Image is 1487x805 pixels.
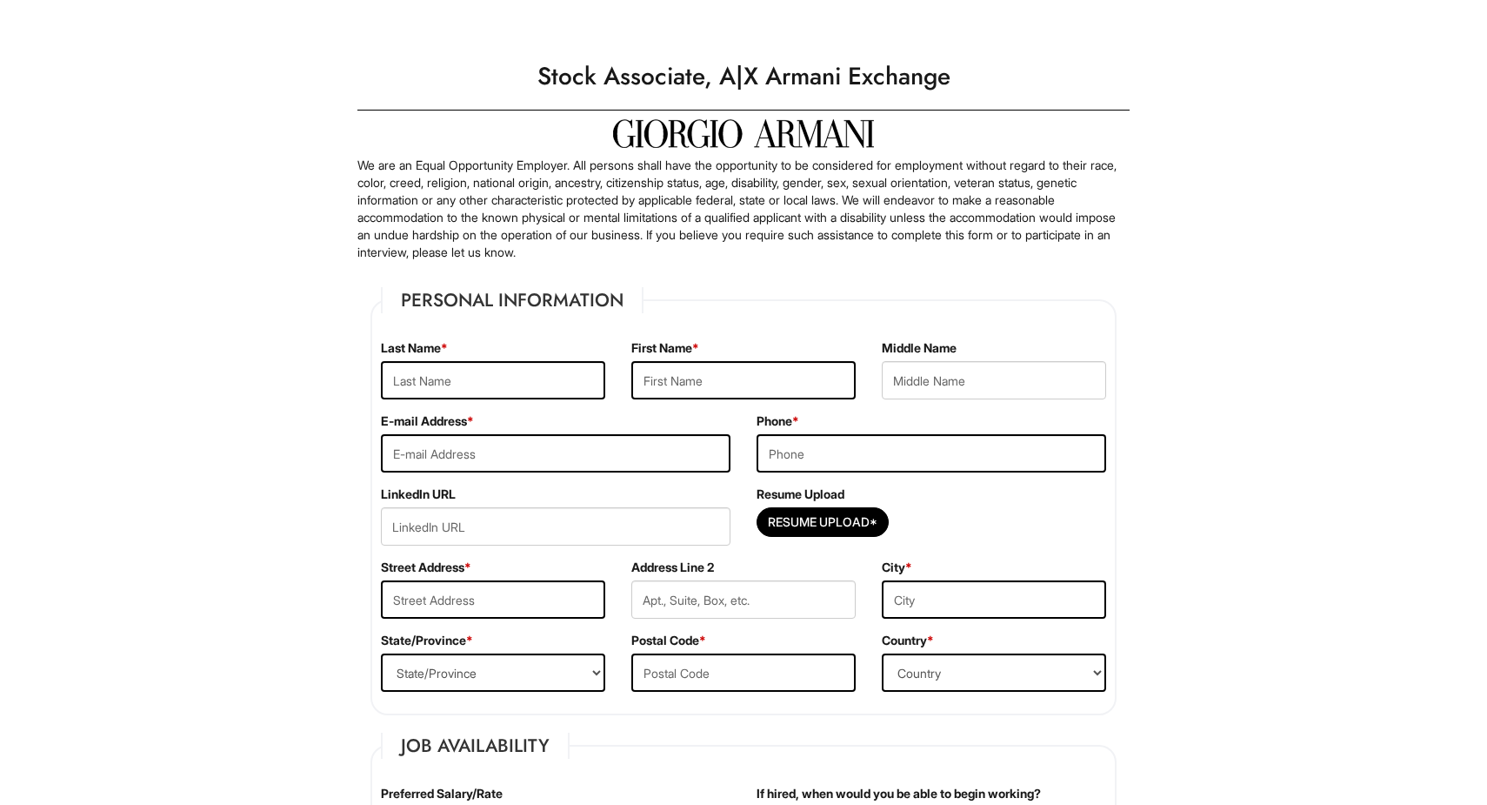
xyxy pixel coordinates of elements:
[381,507,730,546] input: LinkedIn URL
[757,507,889,537] button: Resume Upload*Resume Upload*
[882,580,1106,619] input: City
[381,580,605,619] input: Street Address
[631,580,856,619] input: Apt., Suite, Box, etc.
[631,632,706,649] label: Postal Code
[757,486,844,503] label: Resume Upload
[757,434,1106,473] input: Phone
[882,632,934,649] label: Country
[882,654,1106,692] select: Country
[631,559,714,576] label: Address Line 2
[381,559,471,576] label: Street Address
[882,559,912,576] label: City
[757,413,799,430] label: Phone
[381,413,474,430] label: E-mail Address
[381,434,730,473] input: E-mail Address
[381,654,605,692] select: State/Province
[882,361,1106,399] input: Middle Name
[882,339,957,357] label: Middle Name
[381,339,448,357] label: Last Name
[381,632,473,649] label: State/Province
[381,287,643,313] legend: Personal Information
[381,486,456,503] label: LinkedIn URL
[631,339,699,357] label: First Name
[357,157,1130,261] p: We are an Equal Opportunity Employer. All persons shall have the opportunity to be considered for...
[757,785,1041,802] label: If hired, when would you be able to begin working?
[631,361,856,399] input: First Name
[381,361,605,399] input: Last Name
[381,733,570,759] legend: Job Availability
[349,52,1138,101] h1: Stock Associate, A|X Armani Exchange
[381,785,503,802] label: Preferred Salary/Rate
[631,654,856,692] input: Postal Code
[613,119,874,148] img: Giorgio Armani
